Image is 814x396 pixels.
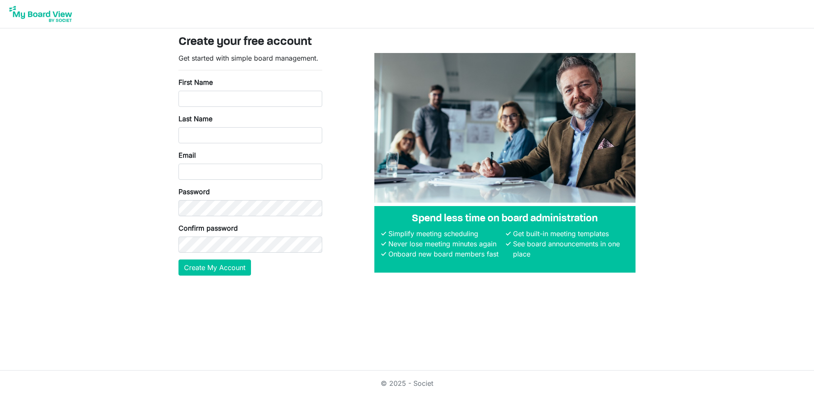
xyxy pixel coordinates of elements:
h4: Spend less time on board administration [381,213,629,225]
span: Get started with simple board management. [178,54,318,62]
label: Last Name [178,114,212,124]
img: A photograph of board members sitting at a table [374,53,636,203]
li: Never lose meeting minutes again [386,239,504,249]
label: Email [178,150,196,160]
h3: Create your free account [178,35,636,50]
li: Onboard new board members fast [386,249,504,259]
label: Password [178,187,210,197]
label: Confirm password [178,223,238,233]
img: My Board View Logo [7,3,75,25]
a: © 2025 - Societ [381,379,433,388]
li: Get built-in meeting templates [511,229,629,239]
button: Create My Account [178,259,251,276]
li: See board announcements in one place [511,239,629,259]
label: First Name [178,77,213,87]
li: Simplify meeting scheduling [386,229,504,239]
